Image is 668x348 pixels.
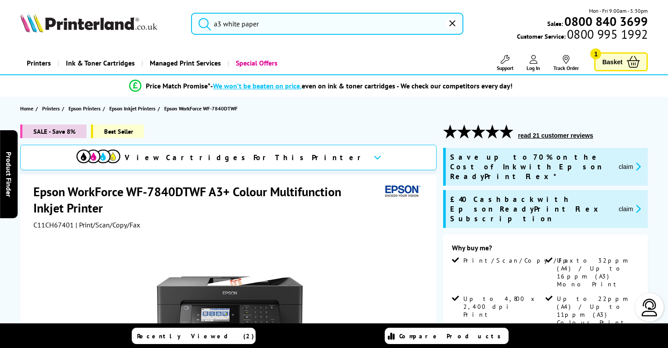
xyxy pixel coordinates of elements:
span: Ink & Toner Cartridges [66,52,135,74]
div: Why buy me? [452,243,639,256]
img: Epson [382,183,422,200]
span: Up to 22ppm (A4) / Up to 11ppm (A3) Colour Print [557,295,637,326]
a: Compare Products [385,328,509,344]
b: 0800 840 3699 [564,13,648,29]
span: 1 [590,48,601,59]
div: - even on ink & toner cartridges - We check our competitors every day! [210,81,513,90]
h1: Epson WorkForce WF-7840DTWF A3+ Colour Multifunction Inkjet Printer [33,183,382,216]
img: Printerland Logo [20,13,157,33]
span: Epson Printers [69,104,101,113]
a: Ink & Toner Cartridges [58,52,141,74]
span: Up to 4,800 x 2,400 dpi Print [463,295,544,319]
a: Managed Print Services [141,52,227,74]
span: Epson Inkjet Printers [109,104,155,113]
span: Recently Viewed (2) [137,332,254,340]
a: Basket 1 [594,52,648,71]
span: Home [20,104,33,113]
span: Product Finder [4,151,13,197]
img: user-headset-light.svg [641,299,658,316]
a: 0800 840 3699 [563,17,648,26]
span: Basket [602,56,622,68]
button: read 21 customer reviews [516,132,596,139]
span: Customer Service: [517,30,648,40]
span: 0800 995 1992 [566,30,648,38]
a: Printerland Logo [20,13,180,34]
span: | Print/Scan/Copy/Fax [76,220,140,229]
a: Special Offers [227,52,284,74]
span: Support [497,65,513,71]
span: Print/Scan/Copy/Fax [463,256,576,264]
span: Up to 32ppm (A4) / Up to 16ppm (A3) Mono Print [557,256,637,288]
span: We won’t be beaten on price, [213,81,302,90]
span: Printers [42,104,60,113]
span: Price Match Promise* [146,81,210,90]
a: Home [20,104,36,113]
a: Track Order [553,55,579,71]
button: promo-description [616,204,644,214]
a: Printers [42,104,62,113]
span: View Cartridges For This Printer [125,153,366,162]
span: Mon - Fri 9:00am - 5:30pm [589,7,648,15]
input: Sea [191,13,463,35]
span: Compare Products [399,332,506,340]
span: Best Seller [91,125,144,138]
a: Recently Viewed (2) [132,328,256,344]
span: £40 Cashback with Epson ReadyPrint Flex Subscription [450,194,612,223]
span: Sales: [547,19,563,28]
a: Epson Inkjet Printers [109,104,158,113]
a: Printers [20,52,58,74]
button: promo-description [616,161,644,172]
span: C11CH67401 [33,220,74,229]
span: Epson WorkForce WF-7840DTWF [164,105,238,112]
span: SALE - Save 8% [20,125,87,138]
a: Log In [527,55,540,71]
img: cmyk-icon.svg [76,150,120,163]
a: Support [497,55,513,71]
span: Log In [527,65,540,71]
span: Save up to 70% on the Cost of Ink with Epson ReadyPrint Flex* [450,152,612,181]
a: Epson Printers [69,104,103,113]
li: modal_Promise [4,78,637,94]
